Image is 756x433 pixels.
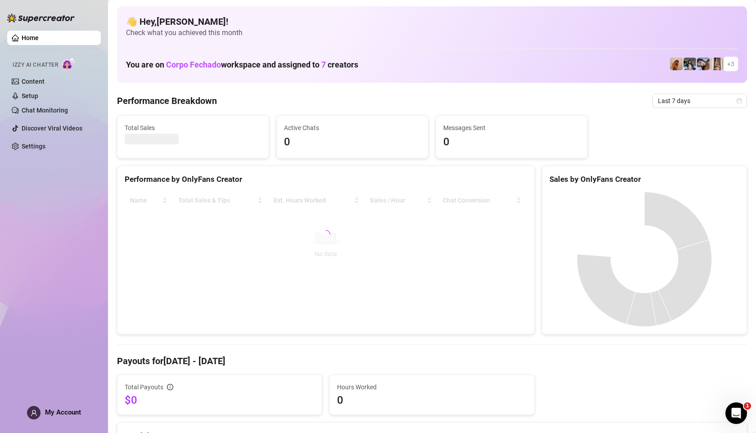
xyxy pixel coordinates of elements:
[125,173,527,185] div: Performance by OnlyFans Creator
[22,107,68,114] a: Chat Monitoring
[22,125,82,132] a: Discover Viral Videos
[22,143,45,150] a: Settings
[7,14,75,23] img: logo-BBDzfeDw.svg
[117,95,217,107] h4: Performance Breakdown
[337,382,527,392] span: Hours Worked
[284,123,421,133] span: Active Chats
[697,58,710,70] img: Heidi
[284,134,421,151] span: 0
[166,60,221,69] span: Corpo Fechado
[45,408,81,416] span: My Account
[62,57,76,70] img: AI Chatter
[549,173,739,185] div: Sales by OnlyFans Creator
[22,78,45,85] a: Content
[737,98,742,104] span: calendar
[727,59,734,69] span: + 3
[725,402,747,424] iframe: Intercom live chat
[125,123,261,133] span: Total Sales
[321,230,331,239] span: loading
[443,123,580,133] span: Messages Sent
[31,410,37,416] span: user
[670,58,683,70] img: Shaylie
[126,28,738,38] span: Check what you achieved this month
[744,402,751,410] span: 1
[337,393,527,407] span: 0
[321,60,326,69] span: 7
[117,355,747,367] h4: Payouts for [DATE] - [DATE]
[125,382,163,392] span: Total Payouts
[125,393,315,407] span: $0
[22,34,39,41] a: Home
[22,92,38,99] a: Setup
[126,15,738,28] h4: 👋 Hey, [PERSON_NAME] !
[167,384,173,390] span: info-circle
[711,58,723,70] img: Cassidy
[443,134,580,151] span: 0
[684,58,696,70] img: noor
[13,61,58,69] span: Izzy AI Chatter
[658,94,742,108] span: Last 7 days
[126,60,358,70] h1: You are on workspace and assigned to creators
